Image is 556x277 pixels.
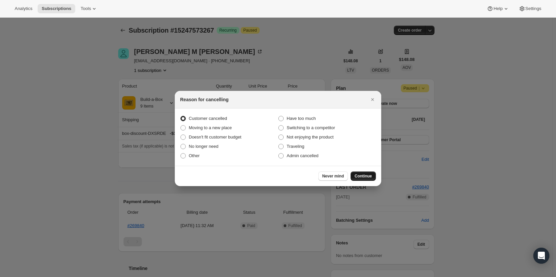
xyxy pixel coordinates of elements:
span: Doesn't fit customer budget [189,135,241,139]
span: Traveling [287,144,304,149]
button: Analytics [11,4,36,13]
button: Never mind [318,171,348,181]
span: Settings [525,6,541,11]
span: Other [189,153,200,158]
div: Open Intercom Messenger [533,248,549,264]
span: Switching to a competitor [287,125,335,130]
span: Continue [355,173,372,179]
span: Subscriptions [42,6,71,11]
span: Customer cancelled [189,116,227,121]
span: Analytics [15,6,32,11]
span: Moving to a new place [189,125,232,130]
h2: Reason for cancelling [180,96,228,103]
button: Continue [351,171,376,181]
button: Subscriptions [38,4,75,13]
span: Tools [81,6,91,11]
span: Not enjoying the product [287,135,334,139]
span: Admin cancelled [287,153,318,158]
button: Help [483,4,513,13]
span: Never mind [322,173,344,179]
span: Have too much [287,116,316,121]
span: No longer need [189,144,218,149]
button: Close [368,95,377,104]
button: Settings [515,4,545,13]
button: Tools [77,4,102,13]
span: Help [493,6,502,11]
